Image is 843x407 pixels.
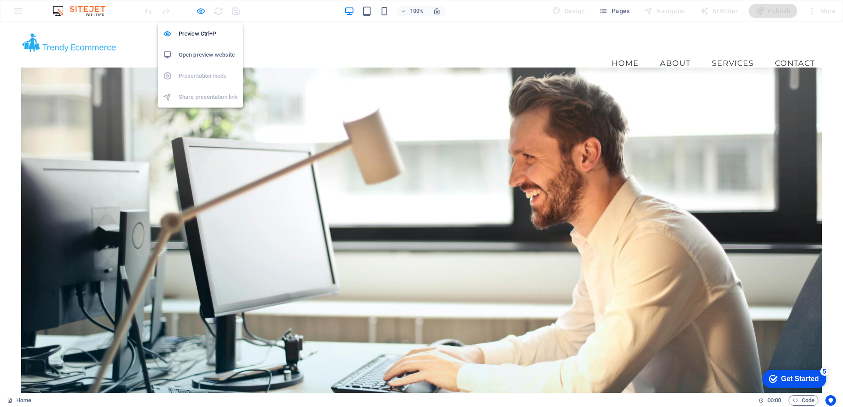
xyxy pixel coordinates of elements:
[653,30,698,52] a: About
[549,4,589,18] div: Design (Ctrl+Alt+Y)
[599,7,630,15] span: Pages
[179,29,238,39] h6: Preview Ctrl+P
[768,30,822,52] a: Contact
[605,30,646,52] a: Home
[767,395,781,406] span: 00 00
[50,6,116,16] img: Editor Logo
[7,4,71,23] div: Get Started 5 items remaining, 0% complete
[179,50,238,60] h6: Open preview website
[789,395,818,406] button: Code
[7,395,31,406] a: Click to cancel selection. Double-click to open Pages
[397,6,428,16] button: 100%
[595,4,633,18] button: Pages
[26,10,64,18] div: Get Started
[758,395,782,406] h6: Session time
[705,30,761,52] a: Services
[65,2,74,11] div: 5
[825,395,836,406] button: Usercentrics
[793,395,814,406] span: Code
[410,6,424,16] h6: 100%
[774,397,775,403] span: :
[433,7,441,15] i: On resize automatically adjust zoom level to fit chosen device.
